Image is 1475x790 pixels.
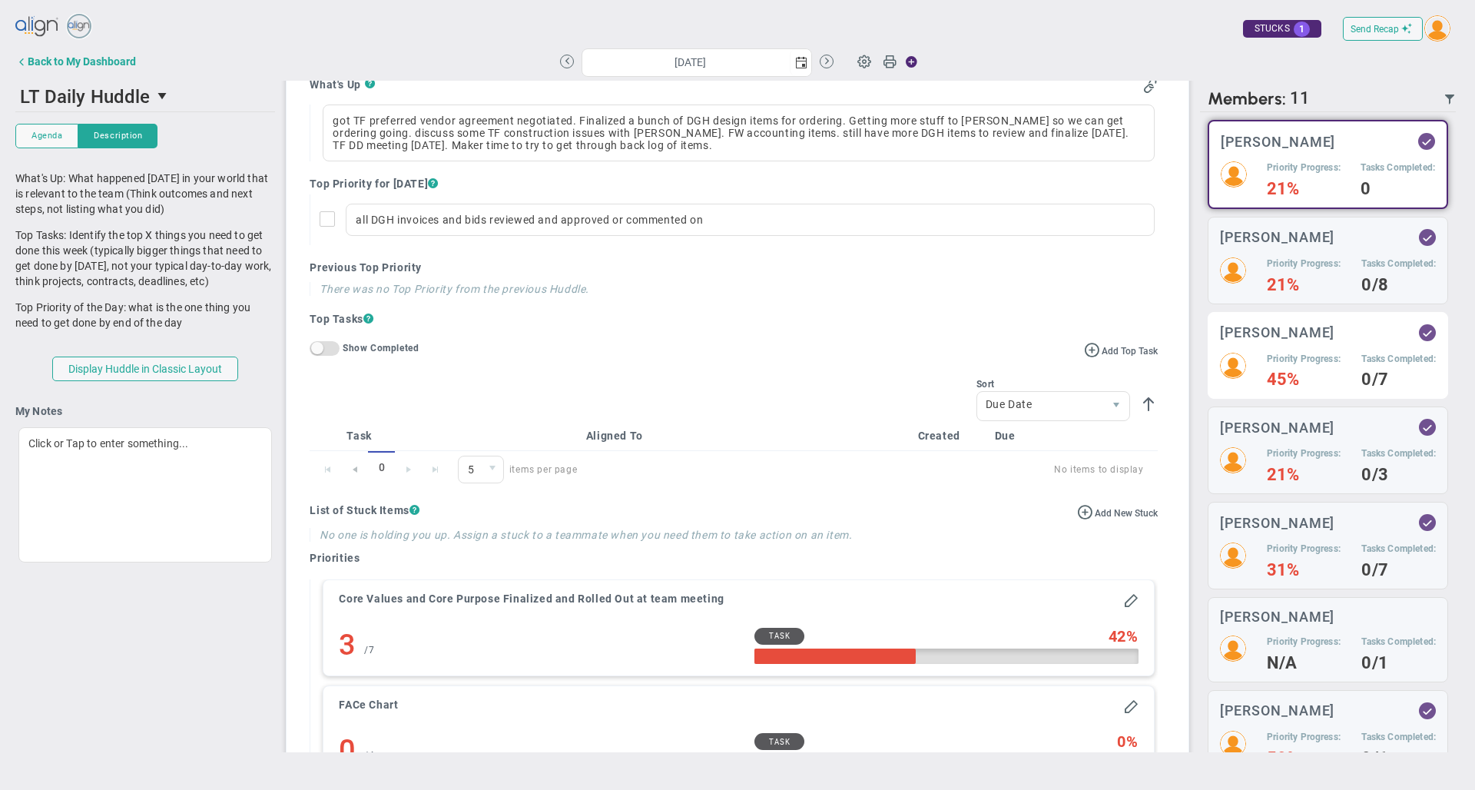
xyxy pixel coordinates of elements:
h5: Tasks Completed: [1361,731,1436,744]
h4: 0/1 [1361,656,1436,670]
span: Huddle Settings [850,46,879,75]
h3: [PERSON_NAME] [1220,230,1335,244]
span: 5 [459,456,481,483]
p: Top Priority of the Day: what is the one thing you need to get done by end of the day [15,300,275,330]
button: Description [78,124,157,148]
h5: Priority Progress: [1267,161,1341,174]
span: 11 [1290,88,1310,109]
div: Updated Status [1422,517,1433,528]
span: Add New Stuck [1095,508,1158,519]
h4: There was no Top Priority from the previous Huddle. [320,282,1157,296]
p: Top Tasks: Identify the top X things you need to get done this week (typically bigger things that... [15,227,275,289]
div: Back to My Dashboard [28,55,136,68]
button: Display Huddle in Classic Layout [52,357,238,381]
img: 193494.Person.photo [1424,15,1450,41]
span: Filter Updated Members [1444,93,1456,105]
div: all DGH invoices and bids reviewed and approved or commented on [346,204,1154,236]
h4: 0/1 [1361,752,1436,765]
h4: My Notes [15,404,275,418]
h4: 45% [1267,373,1341,387]
div: Updated Status [1422,232,1433,243]
span: Task [769,738,791,746]
h3: [PERSON_NAME] [1220,420,1335,435]
img: 202276.Person.photo [1220,543,1246,569]
span: Send Recap [1351,24,1399,35]
span: select [481,456,503,483]
div: Updated Status [1422,422,1433,433]
h4: FACe Chart [339,698,398,712]
span: items per page [458,456,577,483]
span: 0 [368,451,395,484]
span: / [364,645,369,656]
h3: [PERSON_NAME] [1220,325,1335,340]
h3: [PERSON_NAME] [1220,609,1335,624]
h4: Core Values and Core Purpose Finalized and Rolled Out at team meeting [339,592,724,606]
h5: Priority Progress: [1267,447,1341,460]
div: got TF preferred vendor agreement negotiated. Finalized a bunch of DGH design items for ordering.... [323,105,1154,161]
span: 0 [458,456,504,483]
span: select [151,83,177,109]
h4: 0 [339,733,356,767]
div: 4 [364,742,374,769]
h5: Tasks Completed: [1361,636,1436,649]
span: Task [769,632,791,640]
span: No items to display [595,460,1143,479]
h4: No one is holding you up. Assign a stuck to a teammate when you need them to take action on an item. [320,528,1157,542]
button: Send Recap [1343,17,1423,41]
button: Back to My Dashboard [15,46,136,77]
h5: Tasks Completed: [1361,543,1436,556]
div: Updated Status [1422,327,1433,338]
div: 7 [364,637,374,664]
button: Add Top Task [1084,341,1158,358]
span: 0 [1117,733,1126,750]
span: Agenda [31,129,62,142]
span: Action Button [898,51,918,72]
h4: 0/8 [1361,278,1436,292]
span: select [790,49,811,76]
h5: Priority Progress: [1267,257,1341,271]
h4: Top Priority for [DATE] [310,177,1157,191]
img: 202687.Person.photo [1220,731,1246,757]
span: / [364,750,369,761]
img: 202275.Person.photo [1220,257,1246,284]
h4: List of Stuck Items [310,503,1157,517]
div: Updated Status [1422,705,1433,716]
h3: [PERSON_NAME] [1220,703,1335,718]
div: STUCKS [1243,20,1321,38]
h5: Priority Progress: [1267,731,1341,744]
h4: 31% [1267,563,1341,577]
h5: Priority Progress: [1267,353,1341,366]
span: Add Top Task [1102,346,1158,357]
h5: Tasks Completed: [1361,353,1436,366]
span: LT Daily Huddle [20,86,150,108]
span: % [1126,733,1139,750]
th: Aligned To [580,421,912,451]
img: 193494.Person.photo [1221,161,1247,188]
span: 42 [1109,628,1126,645]
h4: 0 [1361,182,1435,196]
h5: Priority Progress: [1267,543,1341,556]
p: What's Up: What happened [DATE] in your world that is relevant to the team (Think outcomes and ne... [15,171,275,217]
img: 202269.Person.photo [1220,353,1246,379]
h4: 21% [1267,182,1341,196]
h4: 0/7 [1361,373,1436,387]
div: Updated Status [1421,136,1432,147]
h4: 0/3 [1361,468,1436,482]
h4: Priorities [310,551,1157,565]
h4: 0/7 [1361,563,1436,577]
button: Add New Stuck [1077,503,1158,520]
h5: Tasks Completed: [1361,447,1436,460]
h4: 50% [1267,752,1341,765]
span: % [1126,628,1139,645]
h4: 3 [339,628,356,662]
img: 202270.Person.photo [1220,447,1246,473]
h4: N/A [1267,656,1341,670]
h3: [PERSON_NAME] [1221,134,1336,149]
th: Task [340,421,519,451]
h4: 21% [1267,278,1341,292]
h4: Previous Top Priority [310,261,1157,274]
h4: Top Tasks [310,311,1157,327]
th: Due [989,421,1066,451]
span: select [1103,392,1129,421]
img: 96109.Person.photo [1220,636,1246,662]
